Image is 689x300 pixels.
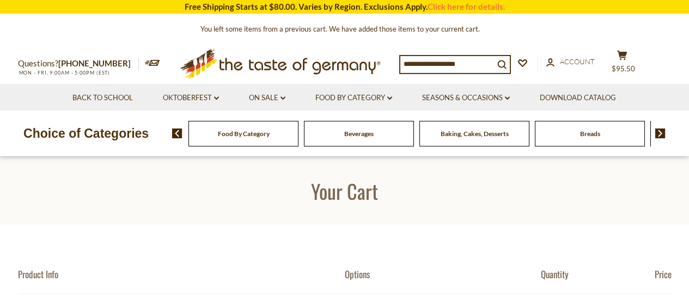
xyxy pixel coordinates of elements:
[422,92,510,104] a: Seasons & Occasions
[580,130,600,138] a: Breads
[541,268,606,280] div: Quantity
[612,64,635,73] span: $95.50
[344,130,374,138] a: Beverages
[606,50,639,77] button: $95.50
[540,92,616,104] a: Download Catalog
[72,92,133,104] a: Back to School
[249,92,285,104] a: On Sale
[18,57,139,71] p: Questions?
[18,70,111,76] span: MON - FRI, 9:00AM - 5:00PM (EST)
[163,92,219,104] a: Oktoberfest
[34,179,655,203] h1: Your Cart
[546,56,595,68] a: Account
[218,130,270,138] a: Food By Category
[172,128,182,138] img: previous arrow
[18,268,345,280] div: Product Info
[655,128,666,138] img: next arrow
[606,268,672,280] div: Price
[441,130,509,138] a: Baking, Cakes, Desserts
[428,2,505,11] a: Click here for details.
[58,58,131,68] a: [PHONE_NUMBER]
[345,268,541,280] div: Options
[315,92,392,104] a: Food By Category
[560,57,595,66] span: Account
